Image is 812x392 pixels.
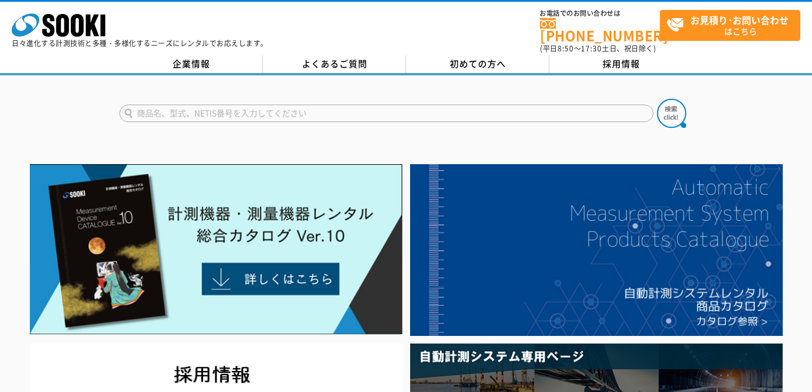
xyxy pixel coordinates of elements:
[263,55,406,73] a: よくあるご質問
[119,105,653,122] input: 商品名、型式、NETIS番号を入力してください
[410,164,783,336] img: 自動計測システムカタログ
[540,43,656,54] span: (平日 ～ 土日、祝日除く)
[666,11,800,40] span: はこちら
[12,40,268,47] p: 日々進化する計測技術と多種・多様化するニーズにレンタルでお応えします。
[660,10,800,41] a: お見積り･お問い合わせはこちら
[549,55,693,73] a: 採用情報
[690,13,789,27] strong: お見積り･お問い合わせ
[30,164,402,335] img: Catalog Ver10
[450,57,506,70] span: 初めての方へ
[406,55,549,73] a: 初めての方へ
[119,55,263,73] a: 企業情報
[540,10,660,17] span: お電話でのお問い合わせは
[657,99,686,128] img: btn_search.png
[540,18,660,42] a: [PHONE_NUMBER]
[558,43,574,54] span: 8:50
[581,43,602,54] span: 17:30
